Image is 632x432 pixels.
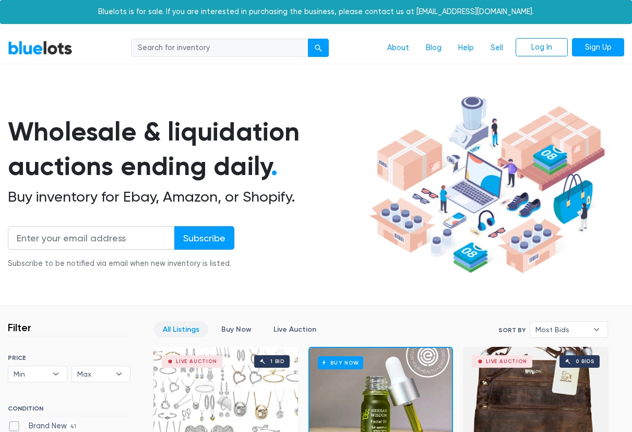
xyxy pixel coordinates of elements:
[8,405,130,416] h6: CONDITION
[318,356,363,369] h6: Buy Now
[212,321,260,337] a: Buy Now
[108,366,130,382] b: ▾
[8,421,80,432] label: Brand New
[486,359,527,364] div: Live Auction
[365,91,609,278] img: hero-ee84e7d0318cb26816c560f6b4441b76977f77a177738b4e94f68c95b2b83dbb.png
[8,354,130,361] h6: PRICE
[270,359,284,364] div: 1 bid
[450,38,482,58] a: Help
[8,258,234,270] div: Subscribe to be notified via email when new inventory is listed.
[8,321,31,334] h3: Filter
[418,38,450,58] a: Blog
[498,325,526,335] label: Sort By
[174,226,234,250] input: Subscribe
[482,38,511,58] a: Sell
[176,359,217,364] div: Live Auction
[154,321,208,337] a: All Listings
[379,38,418,58] a: About
[576,359,594,364] div: 0 bids
[45,366,67,382] b: ▾
[14,366,47,382] span: Min
[586,322,607,337] b: ▾
[131,39,308,57] input: Search for inventory
[516,38,568,57] a: Log In
[8,226,175,250] input: Enter your email address
[265,321,325,337] a: Live Auction
[8,114,365,184] h1: Wholesale & liquidation auctions ending daily
[572,38,624,57] a: Sign Up
[8,188,365,206] h2: Buy inventory for Ebay, Amazon, or Shopify.
[535,322,588,337] span: Most Bids
[271,150,278,182] span: .
[8,40,73,55] a: BlueLots
[77,366,111,382] span: Max
[67,423,80,431] span: 41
